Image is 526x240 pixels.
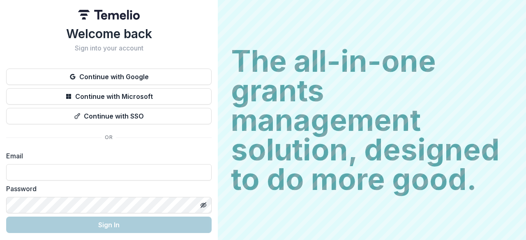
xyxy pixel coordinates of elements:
button: Continue with SSO [6,108,212,124]
button: Continue with Microsoft [6,88,212,105]
h1: Welcome back [6,26,212,41]
label: Password [6,184,207,194]
button: Continue with Google [6,69,212,85]
img: Temelio [78,10,140,20]
button: Toggle password visibility [197,199,210,212]
label: Email [6,151,207,161]
h2: Sign into your account [6,44,212,52]
button: Sign In [6,217,212,233]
